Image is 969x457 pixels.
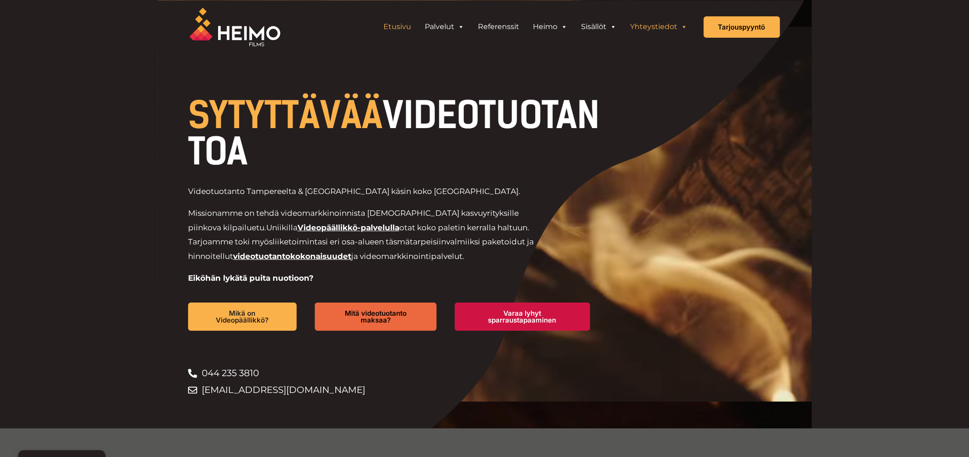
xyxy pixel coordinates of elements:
[527,18,575,36] a: Heimo
[188,184,547,199] p: Videotuotanto Tampereelta & [GEOGRAPHIC_DATA] käsin koko [GEOGRAPHIC_DATA].
[298,223,399,232] a: Videopäällikkö-palvelulla
[455,303,590,331] a: Varaa lyhyt sparraustapaaminen
[315,303,436,331] a: Mitä videotuotanto maksaa?
[377,18,418,36] a: Etusivu
[203,310,283,323] span: Mikä on Videopäällikkö?
[273,237,446,246] span: liiketoimintasi eri osa-alueen täsmätarpeisiin
[188,365,608,382] a: 044 235 3810
[472,18,527,36] a: Referenssit
[188,206,547,263] p: Missionamme on tehdä videomarkkinoinnista [DEMOGRAPHIC_DATA] kasvuyrityksille piinkova kilpailuetu.
[266,223,298,232] span: Uniikilla
[199,365,259,382] span: 044 235 3810
[469,310,576,323] span: Varaa lyhyt sparraustapaaminen
[373,18,699,36] aside: Header Widget 1
[188,382,608,398] a: [EMAIL_ADDRESS][DOMAIN_NAME]
[329,310,422,323] span: Mitä videotuotanto maksaa?
[704,16,780,38] a: Tarjouspyyntö
[188,273,313,283] strong: Eiköhän lykätä puita nuotioon?
[199,382,365,398] span: [EMAIL_ADDRESS][DOMAIN_NAME]
[351,252,464,261] span: ja videomarkkinointipalvelut.
[188,237,534,261] span: valmiiksi paketoidut ja hinnoitellut
[418,18,472,36] a: Palvelut
[188,97,608,170] h1: VIDEOTUOTANTOA
[188,303,297,331] a: Mikä on Videopäällikkö?
[189,8,280,46] img: Heimo Filmsin logo
[575,18,624,36] a: Sisällöt
[624,18,695,36] a: Yhteystiedot
[188,94,383,137] span: SYTYTTÄVÄÄ
[233,252,351,261] a: videotuotantokokonaisuudet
